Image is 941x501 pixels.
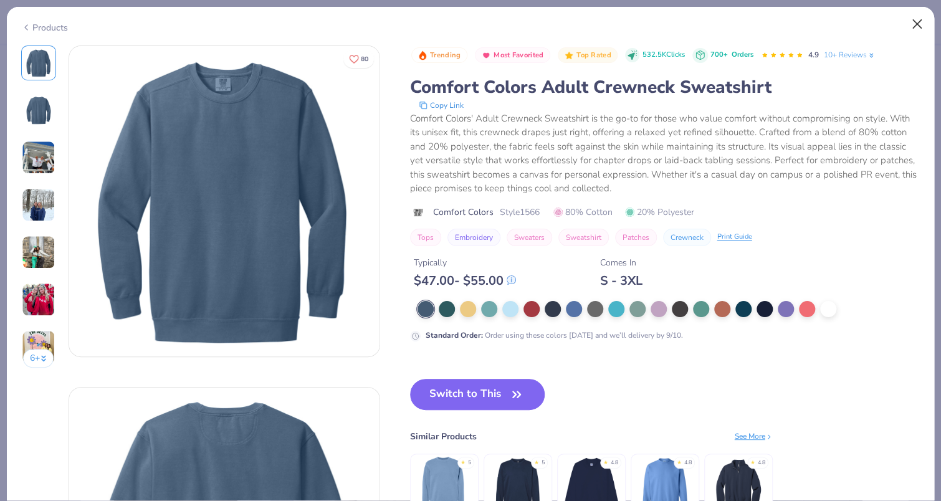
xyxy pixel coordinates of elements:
[808,50,819,60] span: 4.9
[468,459,471,467] div: 5
[415,99,467,112] button: copy to clipboard
[433,206,494,219] span: Comfort Colors
[761,45,803,65] div: 4.9 Stars
[22,283,55,317] img: User generated content
[447,229,500,246] button: Embroidery
[69,46,380,356] img: Front
[410,75,920,99] div: Comfort Colors Adult Crewneck Sweatshirt
[494,52,543,59] span: Most Favorited
[22,141,55,174] img: User generated content
[558,229,609,246] button: Sweatshirt
[600,273,642,289] div: S - 3XL
[735,431,773,442] div: See More
[677,459,682,464] div: ★
[611,459,618,467] div: 4.8
[361,56,368,62] span: 80
[475,47,550,64] button: Badge Button
[625,206,694,219] span: 20% Polyester
[418,50,428,60] img: Trending sort
[507,229,552,246] button: Sweaters
[905,12,929,36] button: Close
[576,52,611,59] span: Top Rated
[410,379,545,410] button: Switch to This
[21,21,68,34] div: Products
[410,229,441,246] button: Tops
[603,459,608,464] div: ★
[600,256,642,269] div: Comes In
[615,229,657,246] button: Patches
[22,236,55,269] img: User generated content
[430,52,461,59] span: Trending
[684,459,692,467] div: 4.8
[426,330,483,340] strong: Standard Order :
[481,50,491,60] img: Most Favorited sort
[750,459,755,464] div: ★
[426,330,683,341] div: Order using these colors [DATE] and we’ll delivery by 9/10.
[642,50,685,60] span: 532.5K Clicks
[24,95,54,125] img: Back
[500,206,540,219] span: Style 1566
[343,50,374,68] button: Like
[414,273,516,289] div: $ 47.00 - $ 55.00
[564,50,574,60] img: Top Rated sort
[24,48,54,78] img: Front
[663,229,711,246] button: Crewneck
[411,47,467,64] button: Badge Button
[22,330,55,364] img: User generated content
[410,112,920,196] div: Comfort Colors' Adult Crewneck Sweatshirt is the go-to for those who value comfort without compro...
[410,430,477,443] div: Similar Products
[732,50,753,59] span: Orders
[22,188,55,222] img: User generated content
[824,49,876,60] a: 10+ Reviews
[558,47,618,64] button: Badge Button
[23,349,54,368] button: 6+
[534,459,539,464] div: ★
[710,50,753,60] div: 700+
[717,232,752,242] div: Print Guide
[414,256,516,269] div: Typically
[461,459,466,464] div: ★
[553,206,613,219] span: 80% Cotton
[542,459,545,467] div: 5
[758,459,765,467] div: 4.8
[410,208,427,217] img: brand logo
